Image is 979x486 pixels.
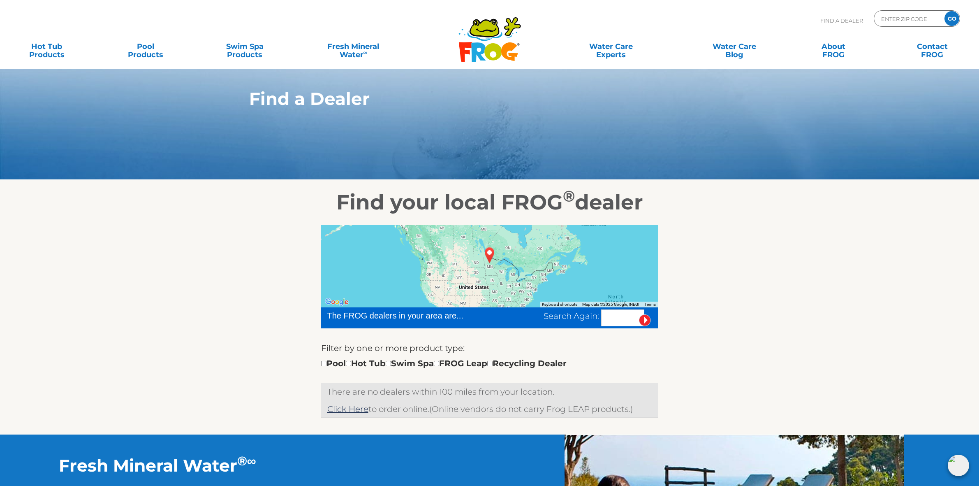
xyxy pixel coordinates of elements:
div: USA [480,244,499,266]
input: Zip Code Form [880,13,936,25]
a: Click Here [327,404,368,414]
sup: ∞ [363,49,368,56]
a: Hot TubProducts [8,38,85,55]
a: Terms (opens in new tab) [644,302,656,307]
span: Map data ©2025 Google, INEGI [582,302,639,307]
p: There are no dealers within 100 miles from your location. [327,385,652,398]
a: Water CareExperts [549,38,673,55]
label: Filter by one or more product type: [321,342,465,355]
a: PoolProducts [107,38,184,55]
img: openIcon [948,455,969,476]
h2: Fresh Mineral Water [59,455,431,476]
span: to order online. [327,404,429,414]
h1: Find a Dealer [249,89,692,109]
sup: ® [563,187,575,205]
img: Google [323,297,350,307]
sup: ∞ [247,453,256,469]
input: GO [944,11,959,26]
a: Fresh MineralWater∞ [305,38,401,55]
input: Submit [639,314,651,326]
div: Pool Hot Tub Swim Spa FROG Leap Recycling Dealer [321,357,567,370]
p: (Online vendors do not carry Frog LEAP products.) [327,402,652,416]
div: The FROG dealers in your area are... [327,309,493,322]
sup: ® [237,453,247,469]
a: Open this area in Google Maps (opens a new window) [323,297,350,307]
a: Water CareBlog [696,38,773,55]
a: Swim SpaProducts [206,38,283,55]
a: AboutFROG [795,38,872,55]
a: ContactFROG [894,38,971,55]
span: Search Again: [544,311,599,321]
h2: Find your local FROG dealer [237,190,743,215]
button: Keyboard shortcuts [542,302,577,307]
p: Find A Dealer [820,10,863,31]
